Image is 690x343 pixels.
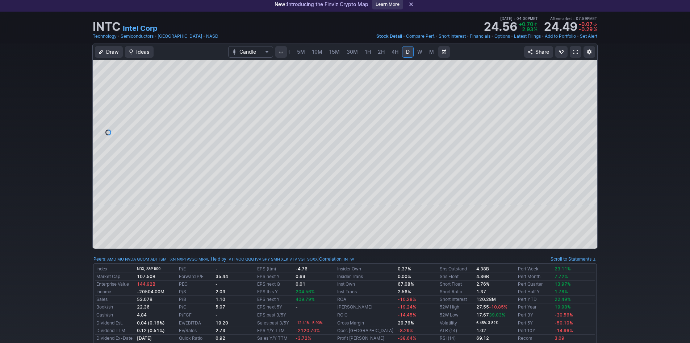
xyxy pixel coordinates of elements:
td: Enterprise Value [95,281,135,288]
a: Held by [211,256,226,262]
b: 120.28M [476,297,496,302]
b: 2.76% [476,281,490,287]
strong: 24.56 [484,21,517,33]
span: 5M [297,49,305,55]
a: 3.09 [555,335,564,341]
a: NASD [206,33,218,40]
b: 0.01 [296,281,305,287]
b: 0.92 [216,335,225,341]
a: Short Interest [440,297,467,302]
a: VTI [229,256,235,263]
span: Latest Filings [514,33,541,39]
span: • [203,33,205,40]
button: Chart Type [228,46,273,58]
button: Explore new features [555,46,568,58]
span: -0.07 [579,21,593,27]
small: - - [296,313,300,317]
a: Technology [93,33,117,40]
span: D [406,49,410,55]
td: Forward P/E [177,273,214,281]
a: Stock Detail [376,33,402,40]
a: Peers [93,256,105,262]
b: - [216,281,218,287]
td: Perf Week [517,265,553,273]
td: Income [95,288,135,296]
a: IVV [255,256,261,263]
td: Sales Y/Y TTM [256,335,294,342]
a: Dividend TTM [96,328,125,333]
td: Insider Trans [336,273,396,281]
span: -19.24% [398,304,416,310]
td: P/E [177,265,214,273]
button: Chart Settings [584,46,595,58]
a: Short Ratio [440,289,462,294]
span: M [429,49,434,55]
b: -4.76 [296,266,308,271]
span: % [534,26,538,32]
a: QCOM [137,256,149,263]
span: • [573,16,575,21]
a: XLK [281,256,288,263]
b: - [216,266,218,271]
button: Range [438,46,450,58]
span: 7.72% [555,274,568,279]
span: • [577,33,579,40]
td: Sales [95,296,135,303]
td: Inst Trans [336,288,396,296]
b: 67.08% [398,281,414,287]
b: - [216,312,218,318]
span: -8.29% [398,328,413,333]
span: 15M [329,49,340,55]
span: 4H [392,49,398,55]
a: 5M [294,46,308,58]
span: 30M [347,49,358,55]
td: PEG [177,281,214,288]
td: EPS next Y [256,296,294,303]
a: 15M [326,46,343,58]
span: W [417,49,422,55]
div: | : [209,256,318,263]
td: ROIC [336,311,396,319]
a: Dividend Est. [96,320,123,326]
td: Cash/sh [95,311,135,319]
b: 22.36 [137,304,150,310]
a: AVGO [187,256,197,263]
a: AMD [107,256,116,263]
a: MRVL [198,256,209,263]
span: 2.93 [522,26,533,32]
a: M [426,46,438,58]
button: Draw [95,46,123,58]
span: 409.79% [296,297,315,302]
button: Interval [275,46,287,58]
td: EPS past 3/5Y [256,311,294,319]
b: 5.07 [216,304,225,310]
span: 144.92B [137,281,155,287]
a: INTW [344,256,354,263]
a: VOO [236,256,244,263]
a: Short Float [440,281,462,287]
b: 17.67 [476,312,505,318]
a: Dividend Ex-Date [96,335,133,341]
span: • [514,16,515,21]
b: 0.69 [296,274,305,279]
td: Market Cap [95,273,135,281]
div: : [93,256,209,263]
td: EPS next 5Y [256,303,294,311]
b: 35.44 [216,274,228,279]
td: P/FCF [177,311,214,319]
td: Perf Quarter [517,281,553,288]
span: [DATE] 04:00PM ET [500,15,538,22]
b: [DATE] [137,335,152,341]
b: 27.55 [476,304,507,310]
td: Index [95,265,135,273]
a: Options [494,33,510,40]
span: -5.90% [311,321,323,325]
td: Insider Own [336,265,396,273]
a: 4H [388,46,402,58]
td: Perf YTD [517,296,553,303]
td: 52W Low [438,311,475,319]
td: Sales past 3/5Y [256,319,294,327]
span: -14.45% [398,312,416,318]
span: 19.98% [555,304,571,310]
td: EPS (ttm) [256,265,294,273]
